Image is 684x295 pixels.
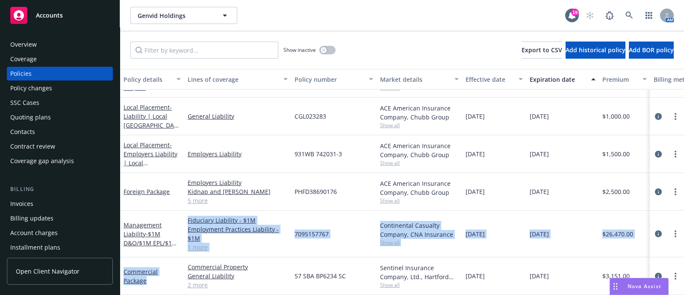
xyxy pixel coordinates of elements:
[7,212,113,225] a: Billing updates
[188,216,288,225] a: Fiduciary Liability - $1M
[10,154,74,168] div: Coverage gap analysis
[7,81,113,95] a: Policy changes
[10,81,52,95] div: Policy changes
[380,141,459,159] div: ACE American Insurance Company, Chubb Group
[629,46,674,54] span: Add BOR policy
[295,271,346,280] span: 57 SBA BP6234 SC
[670,271,681,281] a: more
[7,226,113,240] a: Account charges
[380,221,459,239] div: Continental Casualty Company, CNA Insurance
[530,112,549,121] span: [DATE]
[466,75,513,84] div: Effective date
[530,187,549,196] span: [DATE]
[10,140,55,153] div: Contract review
[188,196,288,205] a: 5 more
[653,271,663,281] a: circleInformation
[10,67,32,80] div: Policies
[188,271,288,280] a: General Liability
[610,278,621,295] div: Drag to move
[653,229,663,239] a: circleInformation
[602,271,630,280] span: $3,151.00
[466,149,485,158] span: [DATE]
[7,241,113,254] a: Installment plans
[188,149,288,158] a: Employers Liability
[530,229,549,238] span: [DATE]
[295,149,342,158] span: 931WB 742031-3
[566,42,625,59] button: Add historical policy
[188,112,288,121] a: General Liability
[380,179,459,197] div: ACE American Insurance Company, Chubb Group
[7,185,113,194] div: Billing
[188,280,288,289] a: 2 more
[602,75,637,84] div: Premium
[571,9,579,16] div: 19
[670,149,681,159] a: more
[380,75,449,84] div: Market details
[295,112,326,121] span: CGL023283
[602,229,633,238] span: $26,470.00
[7,3,113,27] a: Accounts
[130,7,237,24] button: Genvid Holdings
[295,75,364,84] div: Policy number
[188,178,288,187] a: Employers Liability
[36,12,63,19] span: Accounts
[380,263,459,281] div: Sentinel Insurance Company, Ltd., Hartford Insurance Group
[124,268,158,285] a: Commercial Package
[10,110,51,124] div: Quoting plans
[10,212,53,225] div: Billing updates
[10,197,33,211] div: Invoices
[653,111,663,122] a: circleInformation
[466,229,485,238] span: [DATE]
[599,69,650,89] button: Premium
[628,283,661,290] span: Nova Assist
[7,38,113,51] a: Overview
[522,46,562,54] span: Export to CSV
[138,11,212,20] span: Genvid Holdings
[283,46,316,54] span: Show inactive
[124,230,177,256] span: - $1M D&O/$1M EPL/$1M FID
[130,42,278,59] input: Filter by keyword...
[291,69,377,89] button: Policy number
[7,52,113,66] a: Coverage
[380,239,459,246] span: Show all
[7,154,113,168] a: Coverage gap analysis
[629,42,674,59] button: Add BOR policy
[601,7,618,24] a: Report a Bug
[10,96,39,110] div: SSC Cases
[124,188,170,196] a: Foreign Package
[188,187,288,196] a: Kidnap and [PERSON_NAME]
[380,281,459,289] span: Show all
[10,226,58,240] div: Account charges
[10,38,37,51] div: Overview
[377,69,462,89] button: Market details
[653,187,663,197] a: circleInformation
[621,7,638,24] a: Search
[602,187,630,196] span: $2,500.00
[581,7,598,24] a: Start snowing
[7,197,113,211] a: Invoices
[526,69,599,89] button: Expiration date
[188,225,288,243] a: Employment Practices Liability - $1M
[380,159,459,167] span: Show all
[466,112,485,121] span: [DATE]
[188,75,278,84] div: Lines of coverage
[7,96,113,110] a: SSC Cases
[124,141,177,185] a: Local Placement
[7,110,113,124] a: Quoting plans
[120,69,184,89] button: Policy details
[380,122,459,129] span: Show all
[188,243,288,252] a: 1 more
[124,103,177,138] a: Local Placement
[530,149,549,158] span: [DATE]
[670,229,681,239] a: more
[640,7,657,24] a: Switch app
[530,75,586,84] div: Expiration date
[610,278,669,295] button: Nova Assist
[670,187,681,197] a: more
[188,262,288,271] a: Commercial Property
[10,52,37,66] div: Coverage
[380,104,459,122] div: ACE American Insurance Company, Chubb Group
[566,46,625,54] span: Add historical policy
[522,42,562,59] button: Export to CSV
[295,187,337,196] span: PHFD38690176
